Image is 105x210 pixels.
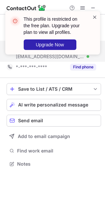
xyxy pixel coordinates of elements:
[18,102,88,107] span: AI write personalized message
[7,83,101,95] button: save-profile-one-click
[70,64,96,70] button: Reveal Button
[24,39,76,50] button: Upgrade Now
[18,134,70,139] span: Add to email campaign
[7,146,101,155] button: Find work email
[24,16,84,35] header: This profile is restricted on the free plan. Upgrade your plan to view all profiles.
[7,4,46,12] img: ContactOut v5.3.10
[7,130,101,142] button: Add to email campaign
[7,115,101,127] button: Send email
[17,148,98,154] span: Find work email
[17,161,98,167] span: Notes
[36,42,64,47] span: Upgrade Now
[18,118,43,123] span: Send email
[18,86,90,92] div: Save to List / ATS / CRM
[7,159,101,169] button: Notes
[10,16,20,26] img: error
[7,99,101,111] button: AI write personalized message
